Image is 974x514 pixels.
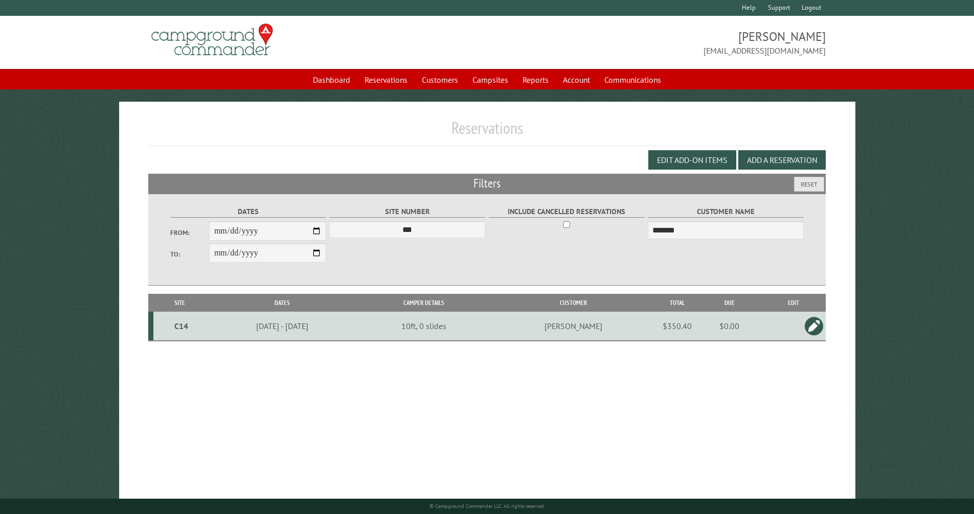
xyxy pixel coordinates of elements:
[794,177,824,192] button: Reset
[307,70,356,89] a: Dashboard
[170,249,209,259] label: To:
[516,70,555,89] a: Reports
[487,28,826,57] span: [PERSON_NAME] [EMAIL_ADDRESS][DOMAIN_NAME]
[489,206,645,218] label: Include Cancelled Reservations
[148,20,276,60] img: Campground Commander
[148,118,826,146] h1: Reservations
[490,294,656,312] th: Customer
[157,321,205,331] div: C14
[153,294,207,312] th: Site
[648,206,804,218] label: Customer Name
[358,294,490,312] th: Camper Details
[416,70,464,89] a: Customers
[208,321,356,331] div: [DATE] - [DATE]
[557,70,596,89] a: Account
[148,174,826,193] h2: Filters
[466,70,514,89] a: Campsites
[207,294,358,312] th: Dates
[358,70,414,89] a: Reservations
[429,503,545,509] small: © Campground Commander LLC. All rights reserved.
[358,312,490,341] td: 10ft, 0 slides
[170,206,326,218] label: Dates
[657,312,698,341] td: $350.40
[329,206,485,218] label: Site Number
[738,150,826,170] button: Add a Reservation
[698,294,761,312] th: Due
[761,294,826,312] th: Edit
[490,312,656,341] td: [PERSON_NAME]
[648,150,736,170] button: Edit Add-on Items
[698,312,761,341] td: $0.00
[598,70,667,89] a: Communications
[657,294,698,312] th: Total
[170,228,209,238] label: From:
